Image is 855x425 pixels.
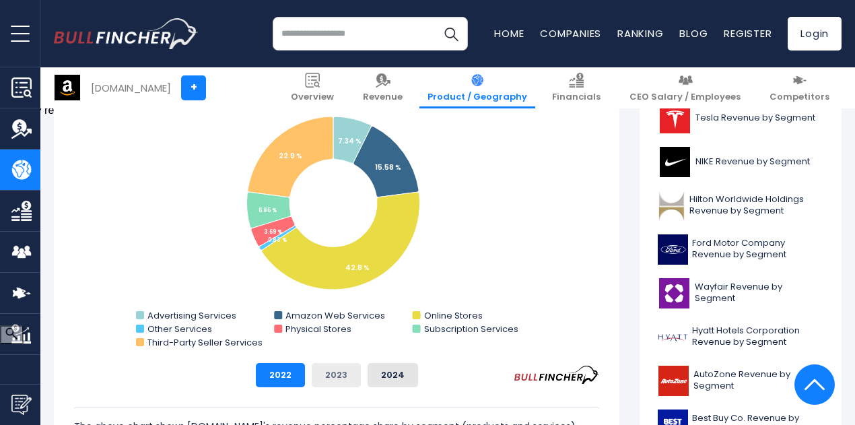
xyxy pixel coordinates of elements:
span: NIKE Revenue by Segment [695,156,810,168]
tspan: 3.69 % [264,229,282,236]
a: Ranking [617,26,663,40]
text: Other Services [147,323,212,335]
img: HLT logo [658,191,685,221]
a: Blog [679,26,708,40]
a: CEO Salary / Employees [621,67,749,108]
text: Physical Stores [285,323,351,335]
button: Search [434,17,468,51]
a: Home [494,26,524,40]
text: Online Stores [424,309,483,322]
a: Hilton Worldwide Holdings Revenue by Segment [650,187,831,224]
img: F logo [658,234,688,265]
text: Third-Party Seller Services [147,336,263,349]
a: Tesla Revenue by Segment [650,100,831,137]
a: + [181,75,206,100]
span: Revenue [363,92,403,103]
a: Companies [540,26,601,40]
span: Hyatt Hotels Corporation Revenue by Segment [692,325,823,348]
button: 2024 [368,363,418,387]
a: Overview [283,67,342,108]
a: Register [724,26,772,40]
img: H logo [658,322,688,352]
img: AZO logo [658,366,689,396]
button: 2023 [312,363,361,387]
tspan: 22.9 % [279,151,302,161]
text: Advertising Services [147,309,236,322]
span: Wayfair Revenue by Segment [695,282,823,304]
a: Product / Geography [419,67,535,108]
tspan: 42.8 % [345,263,370,273]
tspan: 6.85 % [259,207,277,215]
span: Overview [291,92,334,103]
span: Competitors [769,92,829,103]
tspan: 7.34 % [338,136,362,146]
img: W logo [658,278,691,308]
div: [DOMAIN_NAME] [91,80,171,96]
a: Wayfair Revenue by Segment [650,275,831,312]
a: Financials [544,67,609,108]
img: TSLA logo [658,103,691,133]
span: AutoZone Revenue by Segment [693,369,823,392]
img: NKE logo [658,147,691,177]
a: Ford Motor Company Revenue by Segment [650,231,831,268]
text: Subscription Services [424,323,518,335]
text: Amazon Web Services [285,309,385,322]
a: Revenue [355,67,411,108]
a: NIKE Revenue by Segment [650,143,831,181]
span: Product / Geography [427,92,527,103]
a: Competitors [761,67,837,108]
img: AMZN logo [55,75,80,100]
a: Hyatt Hotels Corporation Revenue by Segment [650,319,831,356]
button: 2022 [256,363,305,387]
img: bullfincher logo [54,18,199,49]
tspan: 15.58 % [375,162,401,172]
span: CEO Salary / Employees [629,92,741,103]
span: Financials [552,92,601,103]
span: Tesla Revenue by Segment [695,112,815,124]
a: Go to homepage [54,18,199,49]
svg: Amazon.com's Revenue Share by Segment [74,83,599,352]
tspan: 0.83 % [268,237,287,244]
a: Login [788,17,842,51]
a: AutoZone Revenue by Segment [650,362,831,399]
span: Ford Motor Company Revenue by Segment [692,238,823,261]
span: Hilton Worldwide Holdings Revenue by Segment [689,194,823,217]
